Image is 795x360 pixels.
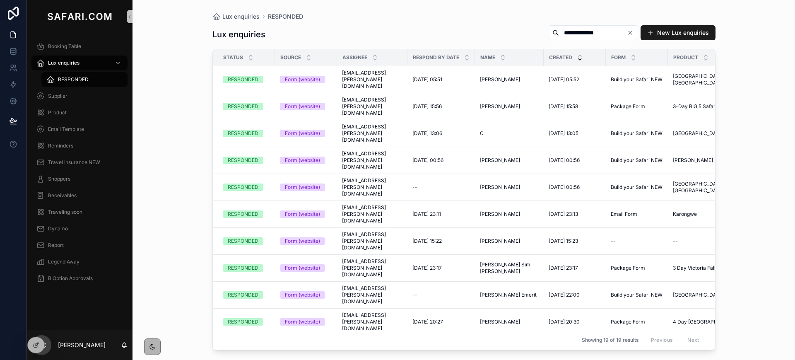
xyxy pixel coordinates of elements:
a: RESPONDED [223,291,270,299]
span: Travel Insurance NEW [48,159,100,166]
div: RESPONDED [228,210,258,218]
span: Package Form [611,265,645,271]
a: Form (website) [280,130,332,137]
span: 4 Day [GEOGRAPHIC_DATA] Rovos Rail Journey [673,319,785,325]
a: RESPONDED [268,12,303,21]
a: [EMAIL_ADDRESS][PERSON_NAME][DOMAIN_NAME] [342,177,402,197]
a: Form (website) [280,76,332,83]
a: [DATE] 22:00 [549,292,601,298]
span: Respond by date [413,54,459,61]
span: Traveling soon [48,209,82,215]
div: RESPONDED [228,103,258,110]
span: [PERSON_NAME] [480,319,520,325]
a: [PERSON_NAME] Emerit [480,292,539,298]
div: RESPONDED [228,291,258,299]
div: RESPONDED [228,264,258,272]
a: [PERSON_NAME] [480,184,539,191]
span: [PERSON_NAME] Sim [PERSON_NAME] [480,261,539,275]
a: [EMAIL_ADDRESS][PERSON_NAME][DOMAIN_NAME] [342,231,402,251]
span: 3-Day BIG 5 Safari near [GEOGRAPHIC_DATA] [673,103,781,110]
div: Form (website) [285,318,320,326]
span: Name [480,54,495,61]
span: [DATE] 05:52 [549,76,579,83]
a: [DATE] 15:22 [412,238,470,244]
span: [DATE] 15:58 [549,103,578,110]
span: RESPONDED [58,76,89,83]
a: [EMAIL_ADDRESS][PERSON_NAME][DOMAIN_NAME] [342,70,402,89]
div: scrollable content [26,33,132,297]
a: [DATE] 23:11 [412,211,470,217]
a: Email Template [31,122,128,137]
a: Dynamo [31,221,128,236]
a: [DATE] 20:30 [549,319,601,325]
a: [PERSON_NAME] [480,238,539,244]
a: RESPONDED [223,76,270,83]
span: Product [48,109,67,116]
span: Build your Safari NEW [611,76,662,83]
a: Build your Safari NEW [611,292,663,298]
a: [EMAIL_ADDRESS][PERSON_NAME][DOMAIN_NAME] [342,204,402,224]
a: [PERSON_NAME] [480,76,539,83]
span: [DATE] 15:56 [412,103,442,110]
span: [EMAIL_ADDRESS][PERSON_NAME][DOMAIN_NAME] [342,97,402,116]
span: Supplier [48,93,67,99]
span: Legend Away [48,259,79,265]
span: Build your Safari NEW [611,130,662,137]
span: Build your Safari NEW [611,184,662,191]
a: [DATE] 05:52 [549,76,601,83]
a: Form (website) [280,103,332,110]
span: Build your Safari NEW [611,157,662,164]
a: Reminders [31,138,128,153]
a: [DATE] 15:23 [549,238,601,244]
span: [EMAIL_ADDRESS][PERSON_NAME][DOMAIN_NAME] [342,258,402,278]
span: Showing 19 of 19 results [582,337,638,343]
a: Receivables [31,188,128,203]
div: Form (website) [285,157,320,164]
span: Package Form [611,103,645,110]
div: Form (website) [285,103,320,110]
span: Lux enquiries [48,60,79,66]
span: [DATE] 15:23 [549,238,578,244]
span: Build your Safari NEW [611,292,662,298]
span: -- [611,238,616,244]
a: Package Form [611,265,663,271]
span: Form [611,54,626,61]
div: Form (website) [285,210,320,218]
span: Email Template [48,126,84,133]
span: Created [549,54,572,61]
div: RESPONDED [228,76,258,83]
a: Travel Insurance NEW [31,155,128,170]
button: New Lux enquiries [641,25,715,40]
a: [DATE] 23:17 [412,265,470,271]
a: [DATE] 20:27 [412,319,470,325]
a: Product [31,105,128,120]
a: -- [611,238,663,244]
a: [DATE] 13:05 [549,130,601,137]
span: [DATE] 23:11 [412,211,441,217]
div: RESPONDED [228,237,258,245]
span: Reminders [48,143,73,149]
span: 3 Day Victoria Falls Fly-in Safari [673,265,748,271]
span: [DATE] 20:27 [412,319,443,325]
a: Email Form [611,211,663,217]
a: [EMAIL_ADDRESS][PERSON_NAME][DOMAIN_NAME] [342,150,402,170]
div: Form (website) [285,184,320,191]
a: [EMAIL_ADDRESS][PERSON_NAME][DOMAIN_NAME] [342,285,402,305]
a: [PERSON_NAME] [480,103,539,110]
a: C [480,130,539,137]
span: [DATE] 22:00 [549,292,580,298]
span: Dynamo [48,225,68,232]
a: -- [412,292,470,298]
span: Booking Table [48,43,81,50]
div: RESPONDED [228,157,258,164]
span: [PERSON_NAME] [673,157,713,164]
div: Form (website) [285,237,320,245]
a: Form (website) [280,210,332,218]
div: RESPONDED [228,318,258,326]
span: [PERSON_NAME] [480,157,520,164]
span: Receivables [48,192,77,199]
